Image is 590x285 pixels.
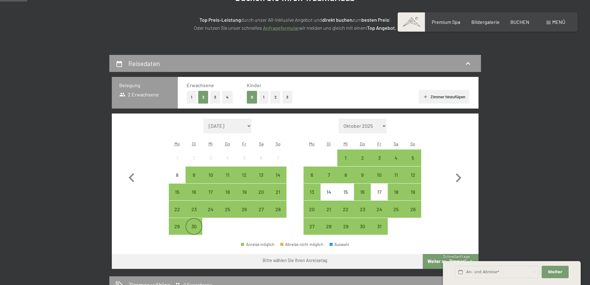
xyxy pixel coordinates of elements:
[203,207,218,222] div: 24
[186,167,202,183] div: Tue Sep 09 2025
[186,184,202,200] div: Tue Sep 16 2025
[270,172,286,188] div: 14
[471,19,500,25] a: Bildergalerie
[169,201,186,217] div: Mon Sep 22 2025
[236,149,253,166] div: Fri Sep 05 2025
[371,224,387,239] div: 31
[309,141,315,146] abbr: Montag
[337,167,354,183] div: Anreise möglich
[236,201,253,217] div: Fri Sep 26 2025
[371,218,387,235] div: Anreise möglich
[405,207,421,222] div: 26
[337,201,354,217] div: Anreise möglich
[404,201,421,217] div: Anreise möglich
[371,172,387,188] div: 10
[169,218,186,235] div: Mon Sep 29 2025
[169,149,186,166] div: Anreise nicht möglich
[202,201,219,217] div: Wed Sep 24 2025
[220,189,235,205] div: 18
[203,172,218,188] div: 10
[510,19,529,25] a: BUCHEN
[354,201,371,217] div: Anreise möglich
[443,254,470,259] span: Schnellanfrage
[321,201,337,217] div: Tue Oct 21 2025
[371,167,387,183] div: Anreise möglich
[269,201,286,217] div: Anreise möglich
[270,189,286,205] div: 21
[123,118,141,235] button: Vorheriger Monat
[371,218,387,235] div: Fri Oct 31 2025
[186,155,202,171] div: 2
[321,218,337,235] div: Tue Oct 28 2025
[253,149,269,166] div: Sat Sep 06 2025
[202,184,219,200] div: Anreise möglich
[304,201,320,217] div: Anreise möglich
[236,167,253,183] div: Anreise möglich
[282,91,293,104] button: 3
[405,189,421,205] div: 19
[203,155,218,171] div: 3
[388,201,404,217] div: Anreise möglich
[388,172,404,188] div: 11
[542,266,568,278] button: Weiter
[241,243,274,247] div: Anreise möglich
[222,91,233,104] button: 4
[552,19,565,25] span: Menü
[338,155,353,171] div: 1
[304,218,320,235] div: Anreise möglich
[371,149,387,166] div: Anreise möglich
[186,189,202,205] div: 16
[259,141,264,146] abbr: Samstag
[198,91,208,104] button: 2
[219,201,236,217] div: Anreise möglich
[360,141,365,146] abbr: Donnerstag
[203,189,218,205] div: 17
[304,167,320,183] div: Anreise möglich
[202,167,219,183] div: Anreise möglich
[253,189,269,205] div: 20
[394,141,398,146] abbr: Samstag
[404,167,421,183] div: Anreise möglich
[371,201,387,217] div: Fri Oct 24 2025
[388,167,404,183] div: Sat Oct 11 2025
[337,184,354,200] div: Anreise nicht möglich
[367,25,396,31] strong: Top Angebot.
[337,218,354,235] div: Anreise möglich
[219,167,236,183] div: Anreise möglich
[354,149,371,166] div: Anreise möglich
[186,218,202,235] div: Tue Sep 30 2025
[338,172,353,188] div: 8
[304,224,320,239] div: 27
[202,149,219,166] div: Anreise nicht möglich
[119,82,170,89] h3: Belegung
[169,201,186,217] div: Anreise möglich
[186,167,202,183] div: Anreise möglich
[404,184,421,200] div: Sun Oct 19 2025
[219,201,236,217] div: Thu Sep 25 2025
[354,184,371,200] div: Anreise möglich
[169,207,185,222] div: 22
[169,184,186,200] div: Mon Sep 15 2025
[253,155,269,171] div: 6
[388,167,404,183] div: Anreise möglich
[388,207,404,222] div: 25
[199,17,241,23] strong: Top Preis-Leistung
[404,167,421,183] div: Sun Oct 12 2025
[304,172,320,188] div: 6
[202,167,219,183] div: Wed Sep 10 2025
[237,189,252,205] div: 19
[337,201,354,217] div: Wed Oct 22 2025
[322,17,352,23] strong: direkt buchen
[388,201,404,217] div: Sat Oct 25 2025
[410,141,415,146] abbr: Sonntag
[355,207,370,222] div: 23
[355,224,370,239] div: 30
[354,184,371,200] div: Thu Oct 16 2025
[405,155,421,171] div: 5
[388,189,404,205] div: 18
[377,141,381,146] abbr: Freitag
[321,167,337,183] div: Tue Oct 07 2025
[219,149,236,166] div: Thu Sep 04 2025
[304,167,320,183] div: Mon Oct 06 2025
